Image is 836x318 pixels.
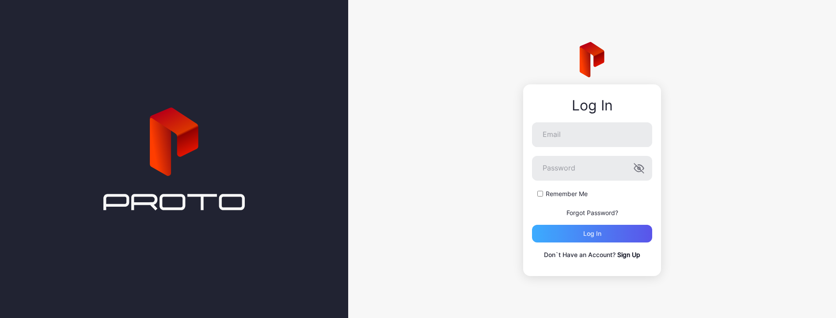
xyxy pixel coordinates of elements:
[532,225,652,242] button: Log in
[566,209,618,216] a: Forgot Password?
[617,251,640,258] a: Sign Up
[532,250,652,260] p: Don`t Have an Account?
[583,230,601,237] div: Log in
[532,98,652,114] div: Log In
[532,156,652,181] input: PasswordOpen Keeper Popup
[546,189,588,198] label: Remember Me
[532,122,652,147] input: EmailOpen Keeper Popup
[634,163,644,174] button: PasswordOpen Keeper Popup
